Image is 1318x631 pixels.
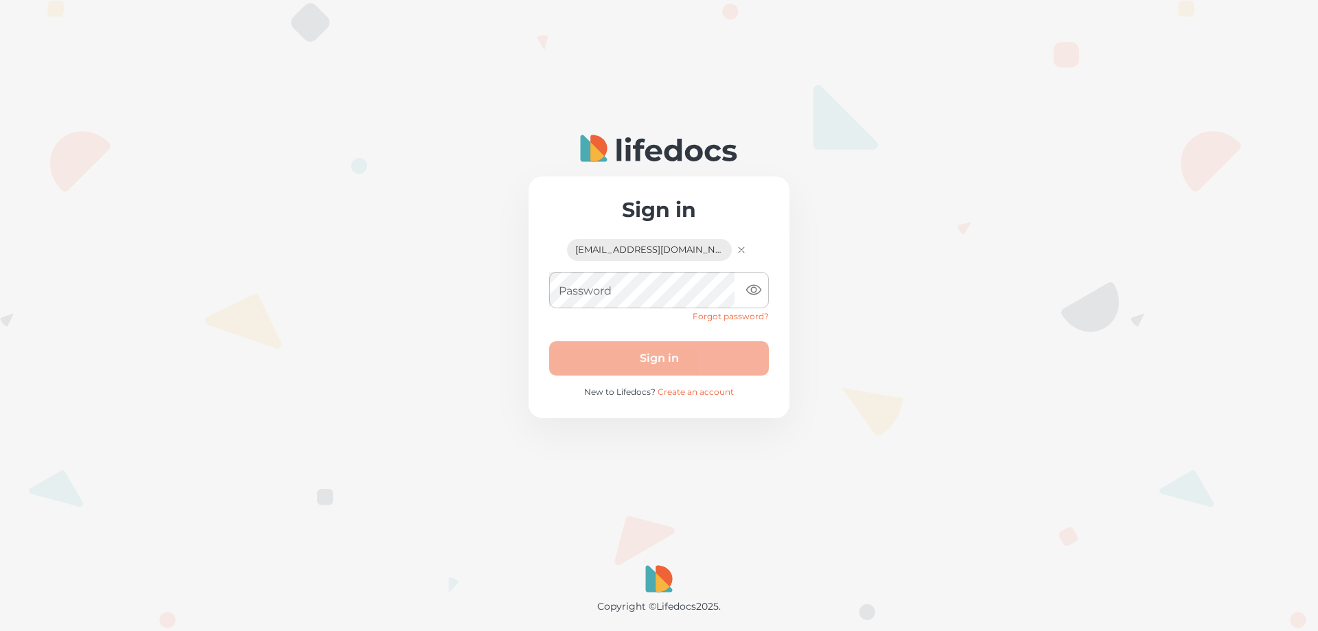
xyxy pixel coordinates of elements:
a: Forgot password? [693,311,769,321]
span: [EMAIL_ADDRESS][DOMAIN_NAME] [567,244,732,255]
a: Create an account [658,387,734,397]
button: toggle password visibility [740,276,767,303]
h2: Sign in [549,197,769,222]
p: New to Lifedocs? [549,387,769,398]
